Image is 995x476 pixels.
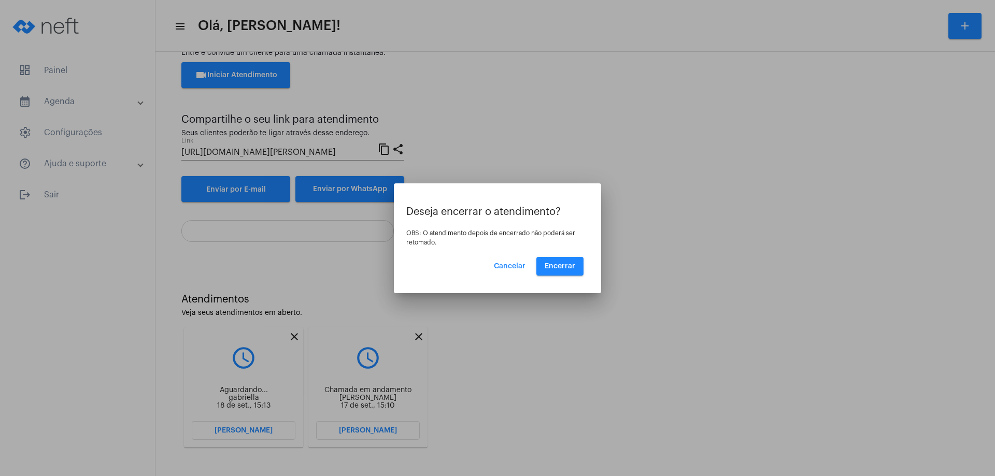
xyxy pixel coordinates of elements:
p: Deseja encerrar o atendimento? [406,206,589,218]
span: OBS: O atendimento depois de encerrado não poderá ser retomado. [406,230,575,246]
span: Encerrar [545,263,575,270]
span: Cancelar [494,263,525,270]
button: Cancelar [486,257,534,276]
button: Encerrar [536,257,584,276]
